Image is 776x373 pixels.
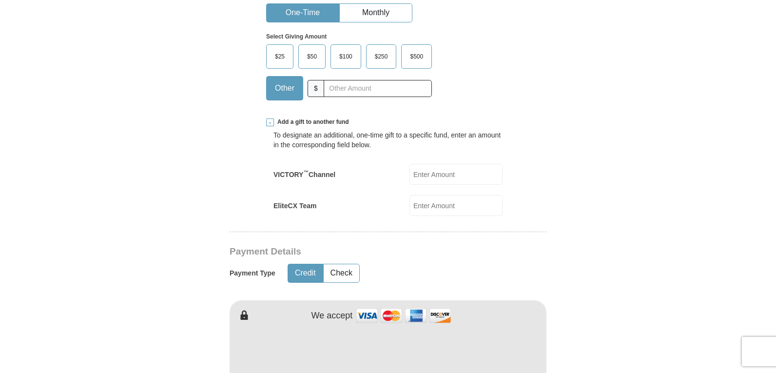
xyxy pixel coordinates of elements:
[308,80,324,97] span: $
[324,80,432,97] input: Other Amount
[270,81,299,96] span: Other
[266,33,327,40] strong: Select Giving Amount
[267,4,339,22] button: One-Time
[334,49,357,64] span: $100
[324,264,359,282] button: Check
[230,269,275,277] h5: Payment Type
[355,305,452,326] img: credit cards accepted
[302,49,322,64] span: $50
[273,170,335,179] label: VICTORY Channel
[230,246,478,257] h3: Payment Details
[311,311,353,321] h4: We accept
[288,264,323,282] button: Credit
[409,195,503,216] input: Enter Amount
[273,201,316,211] label: EliteCX Team
[370,49,393,64] span: $250
[274,118,349,126] span: Add a gift to another fund
[270,49,290,64] span: $25
[273,130,503,150] div: To designate an additional, one-time gift to a specific fund, enter an amount in the correspondin...
[303,169,309,175] sup: ™
[405,49,428,64] span: $500
[409,164,503,185] input: Enter Amount
[340,4,412,22] button: Monthly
